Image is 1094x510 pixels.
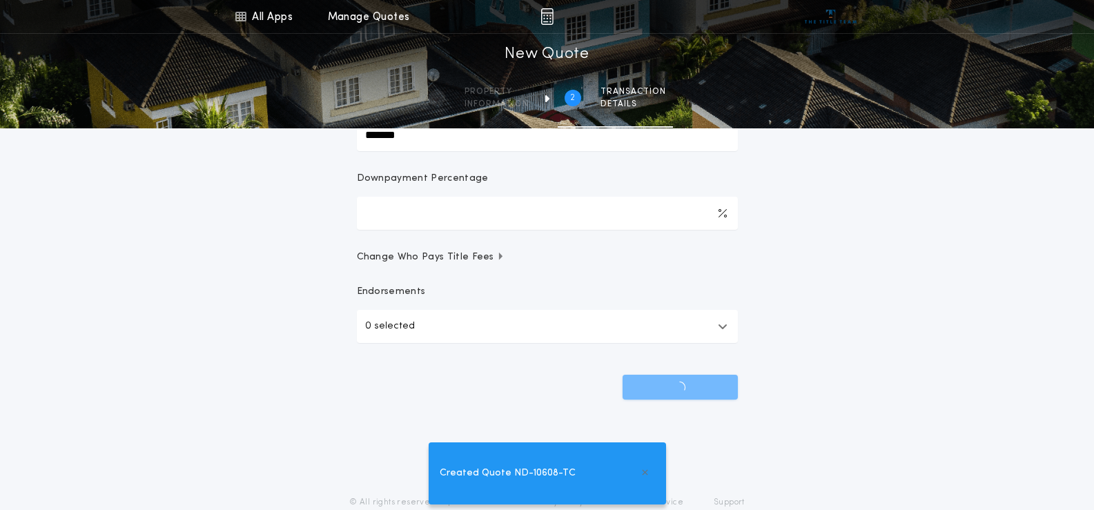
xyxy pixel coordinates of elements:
img: img [540,8,554,25]
span: Property [465,86,529,97]
span: Created Quote ND-10608-TC [440,466,576,481]
img: vs-icon [805,10,857,23]
p: Downpayment Percentage [357,172,489,186]
p: Endorsements [357,285,738,299]
h1: New Quote [505,43,589,66]
button: Change Who Pays Title Fees [357,251,738,264]
input: Downpayment Percentage [357,197,738,230]
input: New Loan Amount [357,118,738,151]
h2: 2 [570,92,575,104]
span: Transaction [600,86,666,97]
span: details [600,99,666,110]
p: 0 selected [365,318,415,335]
span: Change Who Pays Title Fees [357,251,505,264]
span: information [465,99,529,110]
button: 0 selected [357,310,738,343]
